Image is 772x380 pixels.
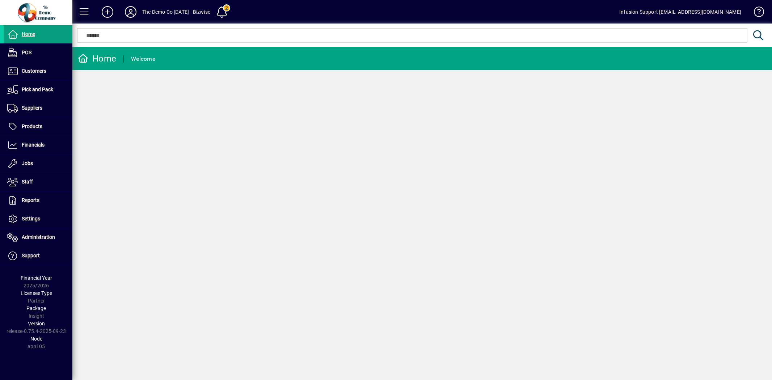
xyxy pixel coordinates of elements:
[4,191,72,210] a: Reports
[22,50,31,55] span: POS
[619,6,741,18] div: Infusion Support [EMAIL_ADDRESS][DOMAIN_NAME]
[22,123,42,129] span: Products
[4,81,72,99] a: Pick and Pack
[22,179,33,185] span: Staff
[4,210,72,228] a: Settings
[4,247,72,265] a: Support
[131,53,155,65] div: Welcome
[78,53,116,64] div: Home
[30,336,42,342] span: Node
[748,1,763,25] a: Knowledge Base
[28,321,45,326] span: Version
[21,275,52,281] span: Financial Year
[22,160,33,166] span: Jobs
[4,99,72,117] a: Suppliers
[4,136,72,154] a: Financials
[4,155,72,173] a: Jobs
[4,44,72,62] a: POS
[22,197,39,203] span: Reports
[22,253,40,258] span: Support
[4,62,72,80] a: Customers
[22,142,45,148] span: Financials
[26,305,46,311] span: Package
[4,173,72,191] a: Staff
[22,105,42,111] span: Suppliers
[22,234,55,240] span: Administration
[4,228,72,246] a: Administration
[22,216,40,221] span: Settings
[22,86,53,92] span: Pick and Pack
[96,5,119,18] button: Add
[22,31,35,37] span: Home
[22,68,46,74] span: Customers
[4,118,72,136] a: Products
[21,290,52,296] span: Licensee Type
[142,6,210,18] div: The Demo Co [DATE] - Bizwise
[119,5,142,18] button: Profile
